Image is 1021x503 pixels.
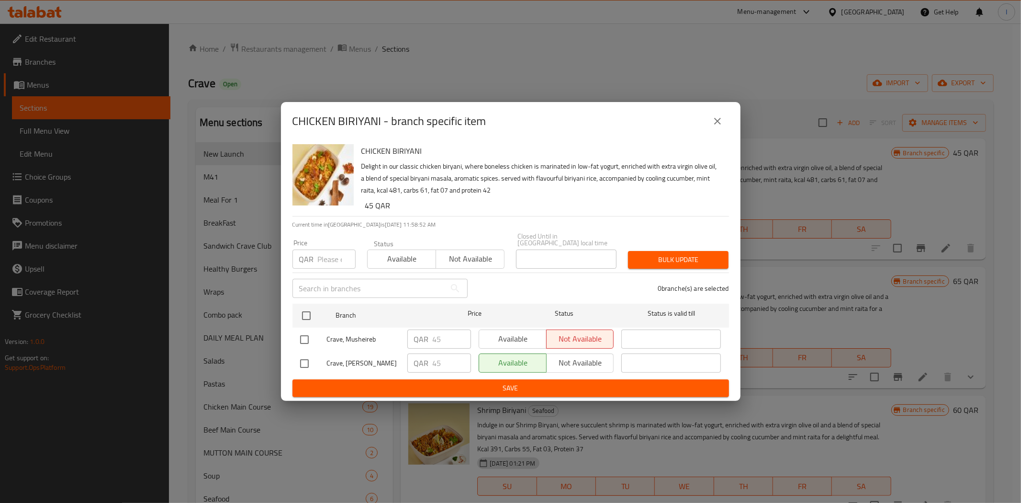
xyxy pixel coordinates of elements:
input: Please enter price [433,330,471,349]
input: Please enter price [433,354,471,373]
p: 0 branche(s) are selected [658,284,729,293]
span: Status is valid till [621,308,721,320]
button: close [706,110,729,133]
h6: 45 QAR [365,199,721,212]
p: QAR [414,333,429,345]
span: Not available [440,252,501,266]
span: Crave, Musheireb [327,333,400,345]
span: Branch [336,309,435,321]
h6: CHICKEN BIRIYANI [361,144,721,158]
span: Save [300,382,721,394]
input: Search in branches [292,279,446,298]
button: Not available [436,250,505,269]
img: CHICKEN BIRIYANI [292,144,354,206]
button: Bulk update [628,251,729,269]
input: Please enter price [318,250,356,269]
span: Status [514,308,614,320]
p: QAR [299,253,314,265]
span: Crave, [PERSON_NAME] [327,357,400,369]
button: Save [292,379,729,397]
p: Current time in [GEOGRAPHIC_DATA] is [DATE] 11:58:52 AM [292,220,729,229]
p: Delight in our classic chicken biryani, where boneless chicken is marinated in low-fat yogurt, en... [361,160,721,196]
h2: CHICKEN BIRIYANI - branch specific item [292,114,486,129]
p: QAR [414,357,429,369]
span: Bulk update [636,254,721,266]
span: Price [443,308,506,320]
span: Available [371,252,432,266]
button: Available [367,250,436,269]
